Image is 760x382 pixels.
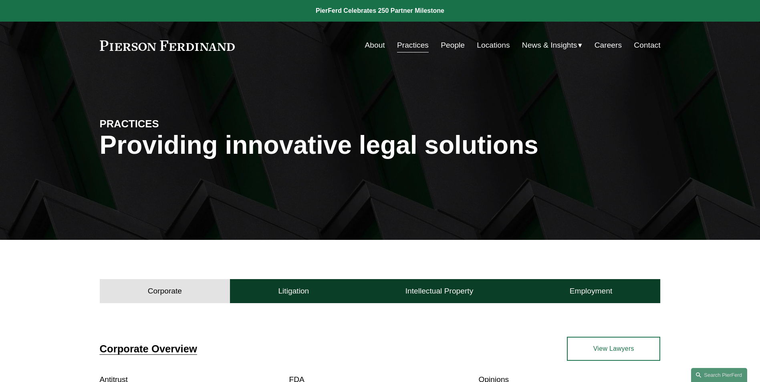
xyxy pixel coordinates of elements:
[397,38,429,53] a: Practices
[405,286,474,296] h4: Intellectual Property
[278,286,309,296] h4: Litigation
[567,337,660,361] a: View Lawyers
[634,38,660,53] a: Contact
[100,131,661,160] h1: Providing innovative legal solutions
[522,38,577,52] span: News & Insights
[148,286,182,296] h4: Corporate
[441,38,465,53] a: People
[100,117,240,130] h4: PRACTICES
[477,38,510,53] a: Locations
[570,286,613,296] h4: Employment
[595,38,622,53] a: Careers
[365,38,385,53] a: About
[691,368,747,382] a: Search this site
[100,343,197,354] a: Corporate Overview
[522,38,583,53] a: folder dropdown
